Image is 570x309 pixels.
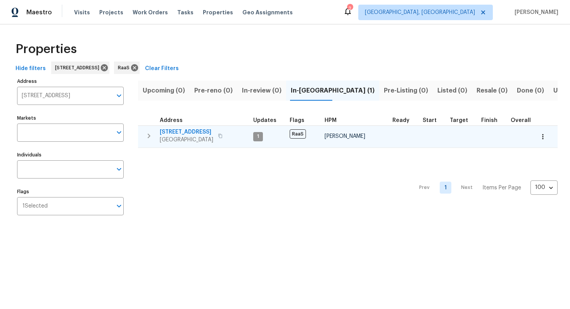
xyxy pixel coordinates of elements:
[477,85,508,96] span: Resale (0)
[450,118,468,123] span: Target
[26,9,52,16] span: Maestro
[482,184,521,192] p: Items Per Page
[412,153,558,223] nav: Pagination Navigation
[384,85,428,96] span: Pre-Listing (0)
[290,129,306,139] span: RaaS
[517,85,544,96] span: Done (0)
[22,203,48,209] span: 1 Selected
[145,64,179,74] span: Clear Filters
[511,118,531,123] span: Overall
[530,177,558,197] div: 100
[12,62,49,76] button: Hide filters
[511,9,558,16] span: [PERSON_NAME]
[254,133,262,140] span: 1
[392,118,416,123] div: Earliest renovation start date (first business day after COE or Checkout)
[437,85,467,96] span: Listed (0)
[392,118,409,123] span: Ready
[17,153,124,157] label: Individuals
[365,9,475,16] span: [GEOGRAPHIC_DATA], [GEOGRAPHIC_DATA]
[17,189,124,194] label: Flags
[55,64,102,72] span: [STREET_ADDRESS]
[481,118,504,123] div: Projected renovation finish date
[114,127,124,138] button: Open
[17,116,124,120] label: Markets
[194,85,233,96] span: Pre-reno (0)
[133,9,168,16] span: Work Orders
[17,79,124,84] label: Address
[325,118,337,123] span: HPM
[160,128,213,136] span: [STREET_ADDRESS]
[114,90,124,101] button: Open
[253,118,276,123] span: Updates
[511,118,538,123] div: Days past target finish date
[290,118,304,123] span: Flags
[142,62,182,76] button: Clear Filters
[16,64,46,74] span: Hide filters
[143,85,185,96] span: Upcoming (0)
[51,62,109,74] div: [STREET_ADDRESS]
[440,182,451,194] a: Goto page 1
[74,9,90,16] span: Visits
[114,201,124,211] button: Open
[114,164,124,175] button: Open
[16,45,77,53] span: Properties
[99,9,123,16] span: Projects
[242,85,282,96] span: In-review (0)
[325,134,365,139] span: [PERSON_NAME]
[242,9,293,16] span: Geo Assignments
[347,5,352,12] div: 2
[481,118,497,123] span: Finish
[450,118,475,123] div: Target renovation project end date
[203,9,233,16] span: Properties
[160,118,183,123] span: Address
[177,10,193,15] span: Tasks
[291,85,375,96] span: In-[GEOGRAPHIC_DATA] (1)
[423,118,437,123] span: Start
[118,64,133,72] span: RaaS
[114,62,140,74] div: RaaS
[423,118,444,123] div: Actual renovation start date
[160,136,213,144] span: [GEOGRAPHIC_DATA]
